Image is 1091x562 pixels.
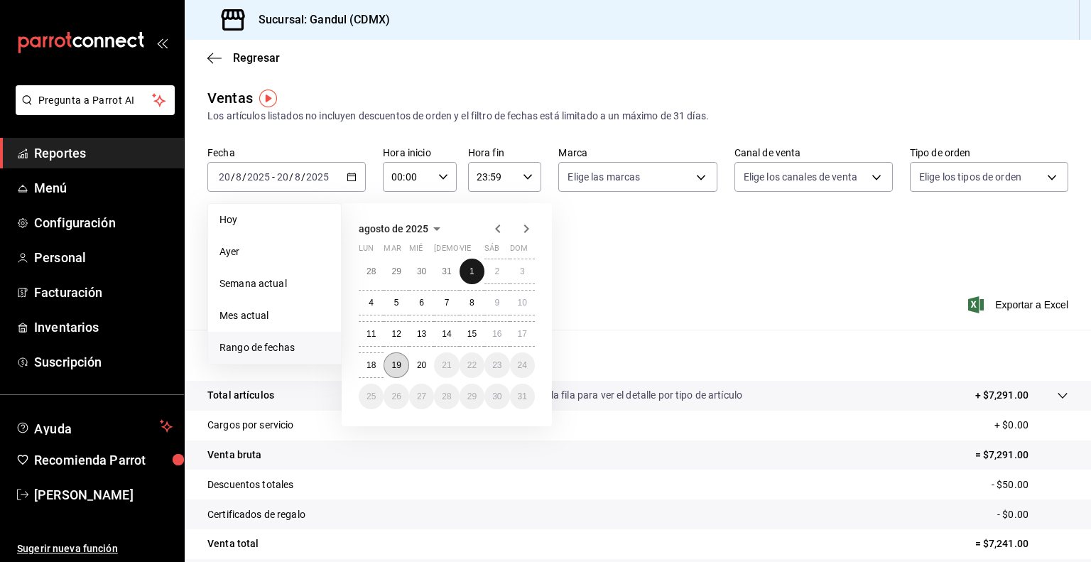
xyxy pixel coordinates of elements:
button: 27 de agosto de 2025 [409,384,434,409]
input: ---- [305,171,330,183]
abbr: 19 de agosto de 2025 [391,360,401,370]
abbr: jueves [434,244,518,259]
abbr: 30 de julio de 2025 [417,266,426,276]
abbr: 31 de julio de 2025 [442,266,451,276]
button: 28 de julio de 2025 [359,259,384,284]
abbr: 10 de agosto de 2025 [518,298,527,308]
button: 16 de agosto de 2025 [484,321,509,347]
p: Certificados de regalo [207,507,305,522]
button: 13 de agosto de 2025 [409,321,434,347]
abbr: 20 de agosto de 2025 [417,360,426,370]
span: Reportes [34,144,173,163]
button: 22 de agosto de 2025 [460,352,484,378]
span: Suscripción [34,352,173,372]
span: Facturación [34,283,173,302]
p: + $7,291.00 [975,388,1028,403]
p: - $0.00 [997,507,1068,522]
span: / [231,171,235,183]
button: 14 de agosto de 2025 [434,321,459,347]
span: [PERSON_NAME] [34,485,173,504]
h3: Sucursal: Gandul (CDMX) [247,11,390,28]
span: Pregunta a Parrot AI [38,93,153,108]
button: 23 de agosto de 2025 [484,352,509,378]
abbr: 21 de agosto de 2025 [442,360,451,370]
p: = $7,291.00 [975,448,1068,463]
span: - [272,171,275,183]
abbr: 11 de agosto de 2025 [367,329,376,339]
abbr: sábado [484,244,499,259]
button: 30 de julio de 2025 [409,259,434,284]
span: / [301,171,305,183]
abbr: 7 de agosto de 2025 [445,298,450,308]
button: 20 de agosto de 2025 [409,352,434,378]
p: Cargos por servicio [207,418,294,433]
p: - $50.00 [992,477,1068,492]
abbr: 13 de agosto de 2025 [417,329,426,339]
abbr: 25 de agosto de 2025 [367,391,376,401]
abbr: 28 de julio de 2025 [367,266,376,276]
input: -- [276,171,289,183]
a: Pregunta a Parrot AI [10,103,175,118]
span: Sugerir nueva función [17,541,173,556]
span: Elige los tipos de orden [919,170,1021,184]
button: 19 de agosto de 2025 [384,352,408,378]
abbr: 3 de agosto de 2025 [520,266,525,276]
abbr: 14 de agosto de 2025 [442,329,451,339]
abbr: 23 de agosto de 2025 [492,360,501,370]
button: Pregunta a Parrot AI [16,85,175,115]
abbr: 28 de agosto de 2025 [442,391,451,401]
abbr: lunes [359,244,374,259]
p: = $7,241.00 [975,536,1068,551]
button: 17 de agosto de 2025 [510,321,535,347]
span: Elige las marcas [568,170,640,184]
button: 6 de agosto de 2025 [409,290,434,315]
img: Tooltip marker [259,90,277,107]
label: Marca [558,148,717,158]
abbr: 8 de agosto de 2025 [469,298,474,308]
abbr: miércoles [409,244,423,259]
button: 31 de julio de 2025 [434,259,459,284]
abbr: 24 de agosto de 2025 [518,360,527,370]
p: Venta total [207,536,259,551]
span: Ayer [219,244,330,259]
span: Mes actual [219,308,330,323]
abbr: 22 de agosto de 2025 [467,360,477,370]
button: 5 de agosto de 2025 [384,290,408,315]
button: 2 de agosto de 2025 [484,259,509,284]
input: -- [218,171,231,183]
abbr: 12 de agosto de 2025 [391,329,401,339]
p: Total artículos [207,388,274,403]
button: 10 de agosto de 2025 [510,290,535,315]
button: 3 de agosto de 2025 [510,259,535,284]
abbr: 2 de agosto de 2025 [494,266,499,276]
abbr: 29 de agosto de 2025 [467,391,477,401]
input: ---- [246,171,271,183]
button: Exportar a Excel [971,296,1068,313]
button: 4 de agosto de 2025 [359,290,384,315]
p: + $0.00 [994,418,1068,433]
button: 11 de agosto de 2025 [359,321,384,347]
span: Semana actual [219,276,330,291]
span: / [289,171,293,183]
span: Configuración [34,213,173,232]
span: Recomienda Parrot [34,450,173,470]
abbr: 15 de agosto de 2025 [467,329,477,339]
span: / [242,171,246,183]
button: 25 de agosto de 2025 [359,384,384,409]
abbr: 17 de agosto de 2025 [518,329,527,339]
p: Descuentos totales [207,477,293,492]
abbr: 4 de agosto de 2025 [369,298,374,308]
button: 30 de agosto de 2025 [484,384,509,409]
label: Tipo de orden [910,148,1068,158]
span: Personal [34,248,173,267]
span: Regresar [233,51,280,65]
p: Da clic en la fila para ver el detalle por tipo de artículo [506,388,742,403]
abbr: domingo [510,244,528,259]
button: Regresar [207,51,280,65]
p: Venta bruta [207,448,261,463]
button: 31 de agosto de 2025 [510,384,535,409]
abbr: 27 de agosto de 2025 [417,391,426,401]
button: 28 de agosto de 2025 [434,384,459,409]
